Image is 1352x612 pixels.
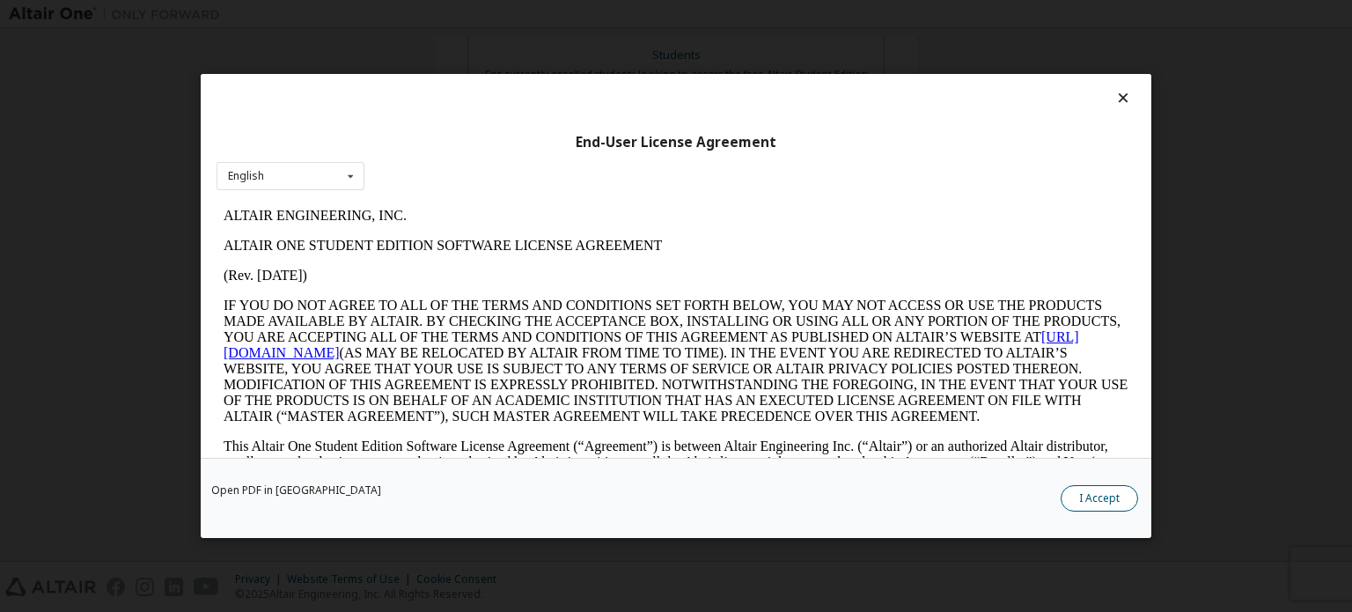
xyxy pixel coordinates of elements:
p: (Rev. [DATE]) [7,67,912,83]
button: I Accept [1061,485,1138,512]
p: This Altair One Student Edition Software License Agreement (“Agreement”) is between Altair Engine... [7,238,912,301]
a: [URL][DOMAIN_NAME] [7,129,863,159]
div: English [228,171,264,181]
p: ALTAIR ONE STUDENT EDITION SOFTWARE LICENSE AGREEMENT [7,37,912,53]
div: End-User License Agreement [217,134,1135,151]
a: Open PDF in [GEOGRAPHIC_DATA] [211,485,381,496]
p: ALTAIR ENGINEERING, INC. [7,7,912,23]
p: IF YOU DO NOT AGREE TO ALL OF THE TERMS AND CONDITIONS SET FORTH BELOW, YOU MAY NOT ACCESS OR USE... [7,97,912,224]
